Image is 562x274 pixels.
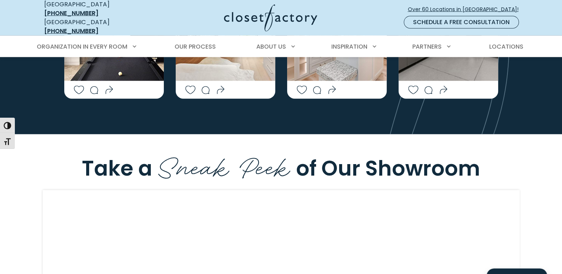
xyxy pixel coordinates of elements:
a: Schedule a Free Consultation [404,16,519,29]
span: Sneak Peek [157,146,291,184]
span: Organization in Every Room [37,42,127,51]
a: [PHONE_NUMBER] [44,27,98,35]
span: Inspiration [331,42,367,51]
a: [PHONE_NUMBER] [44,9,98,17]
span: Our Process [175,42,216,51]
span: Partners [412,42,442,51]
nav: Primary Menu [32,36,531,57]
a: Over 60 Locations in [GEOGRAPHIC_DATA]! [407,3,525,16]
span: Locations [489,42,523,51]
span: About Us [256,42,286,51]
div: [GEOGRAPHIC_DATA] [44,18,152,36]
span: of Our Showroom [296,154,480,183]
span: Over 60 Locations in [GEOGRAPHIC_DATA]! [408,6,524,13]
img: Closet Factory Logo [224,4,317,32]
span: Take a [82,154,152,183]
